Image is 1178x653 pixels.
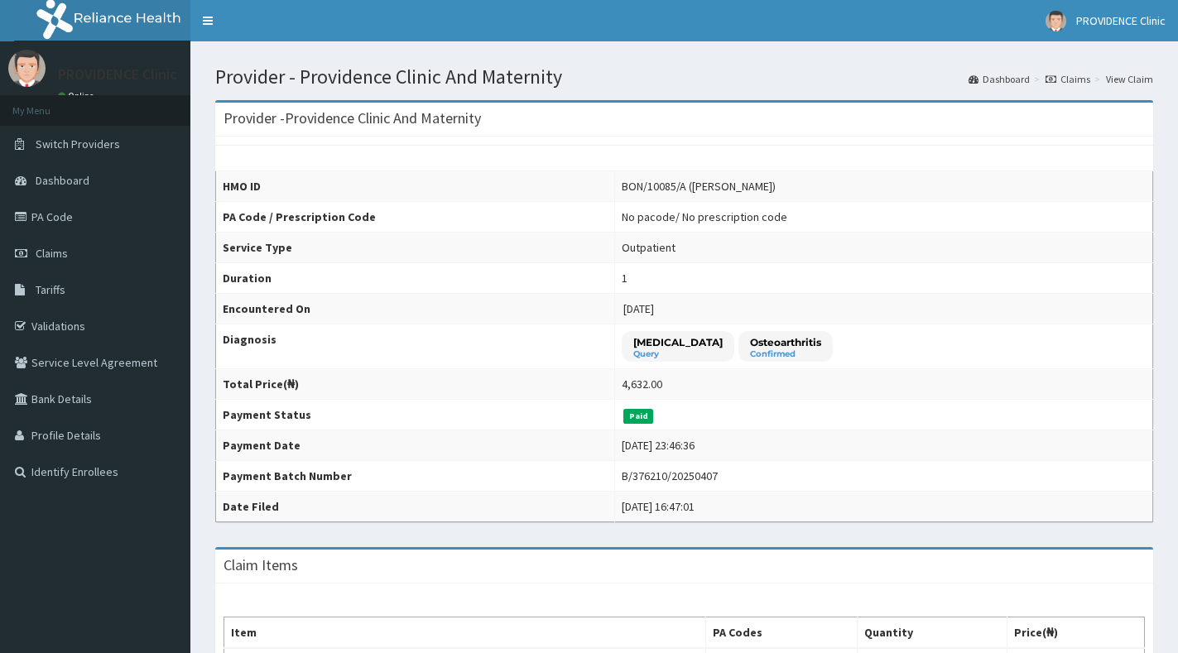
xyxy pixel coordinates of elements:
th: Payment Batch Number [216,461,615,492]
span: Paid [623,409,653,424]
span: Claims [36,246,68,261]
th: Duration [216,263,615,294]
a: Claims [1046,72,1090,86]
p: [MEDICAL_DATA] [633,335,723,349]
div: 4,632.00 [622,376,662,392]
div: [DATE] 23:46:36 [622,437,695,454]
span: Tariffs [36,282,65,297]
img: User Image [8,50,46,87]
th: PA Code / Prescription Code [216,202,615,233]
th: Date Filed [216,492,615,522]
a: View Claim [1106,72,1153,86]
small: Confirmed [750,350,821,358]
th: Quantity [858,617,1007,649]
span: Dashboard [36,173,89,188]
th: PA Codes [706,617,858,649]
th: Payment Status [216,400,615,430]
div: No pacode / No prescription code [622,209,787,225]
th: Payment Date [216,430,615,461]
a: Online [58,90,98,102]
th: Item [224,617,706,649]
p: PROVIDENCE Clinic [58,67,177,82]
a: Dashboard [969,72,1030,86]
th: Price(₦) [1007,617,1144,649]
div: 1 [622,270,627,286]
th: Service Type [216,233,615,263]
div: Outpatient [622,239,676,256]
th: Encountered On [216,294,615,324]
p: Osteoarthritis [750,335,821,349]
h1: Provider - Providence Clinic And Maternity [215,66,1153,88]
h3: Claim Items [224,558,298,573]
th: Diagnosis [216,324,615,369]
img: User Image [1046,11,1066,31]
span: [DATE] [623,301,654,316]
div: B/376210/20250407 [622,468,718,484]
small: Query [633,350,723,358]
div: BON/10085/A ([PERSON_NAME]) [622,178,776,194]
span: PROVIDENCE Clinic [1076,13,1166,28]
h3: Provider - Providence Clinic And Maternity [224,111,481,126]
span: Switch Providers [36,137,120,151]
div: [DATE] 16:47:01 [622,498,695,515]
th: HMO ID [216,171,615,202]
th: Total Price(₦) [216,369,615,400]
